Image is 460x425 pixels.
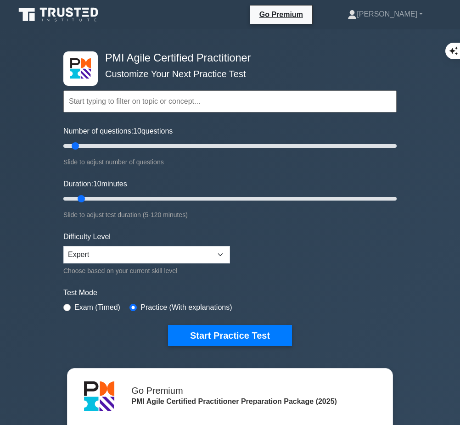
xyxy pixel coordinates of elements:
input: Start typing to filter on topic or concept... [63,90,397,112]
label: Test Mode [63,287,397,298]
div: Slide to adjust number of questions [63,157,397,168]
button: Start Practice Test [168,325,292,346]
a: Go Premium [254,9,309,20]
a: [PERSON_NAME] [325,5,445,23]
label: Number of questions: questions [63,126,173,137]
span: 10 [93,180,101,188]
label: Duration: minutes [63,179,127,190]
span: 10 [133,127,141,135]
label: Practice (With explanations) [140,302,232,313]
div: Choose based on your current skill level [63,265,230,276]
label: Exam (Timed) [74,302,120,313]
h4: PMI Agile Certified Practitioner [101,51,352,64]
label: Difficulty Level [63,231,111,242]
div: Slide to adjust test duration (5-120 minutes) [63,209,397,220]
